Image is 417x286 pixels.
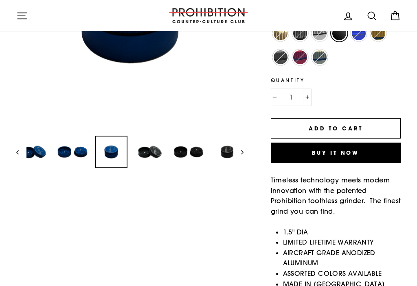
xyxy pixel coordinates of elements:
[212,136,243,167] img: TOOTHLESS GRINDER - 2 STAGE - 1.5" DIA'
[283,269,401,279] li: ASSORTED COLORS AVAILABLE
[312,49,328,65] label: [PERSON_NAME]
[292,25,308,41] label: Gunmetal
[271,118,401,139] button: Add to cart
[283,227,401,238] li: 1.5" DIA
[271,89,279,106] button: Reduce item quantity by one
[96,136,127,167] img: TOOTHLESS GRINDER - 2 STAGE - 1.5" DIA'
[271,89,312,106] input: quantity
[312,25,328,41] label: Stainless
[271,76,401,84] label: Quantity
[309,125,363,132] span: Add to cart
[272,49,289,65] label: Matte Gunmetal
[303,89,312,106] button: Increase item quantity by one
[283,237,401,248] li: LIMITED LIFETIME WARRANTY
[16,136,26,168] button: Previous
[370,25,386,41] label: Matte Gold
[292,49,308,65] label: Matte Red
[283,248,401,269] li: AIRCRAFT GRADE ANODIZED ALUMINUM
[272,25,289,41] label: Champagne
[18,136,49,167] img: TOOTHLESS GRINDER - 2 STAGE - 1.5" DIA'
[173,136,204,167] img: TOOTHLESS GRINDER - 2 STAGE - 1.5" DIA'
[271,175,401,217] p: Timeless technology meets modern innovation with the patented Prohibition toothless grinder. The ...
[271,143,401,163] button: Buy it now
[331,25,347,41] label: Matte Black
[351,25,367,41] label: Matte Blue
[57,136,88,167] img: TOOTHLESS GRINDER - 2 STAGE - 1.5" DIA'
[233,136,244,168] button: Next
[168,8,249,23] img: PROHIBITION COUNTER-CULTURE CLUB
[134,136,165,167] img: TOOTHLESS GRINDER - 2 STAGE - 1.5" DIA'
